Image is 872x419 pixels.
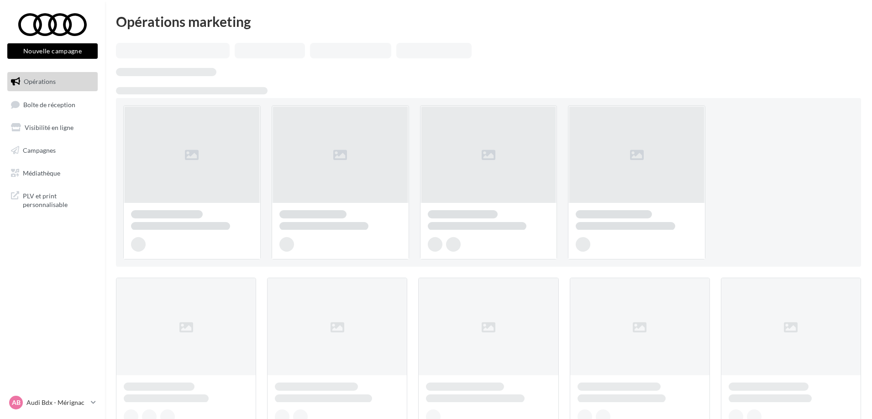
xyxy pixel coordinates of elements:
span: Opérations [24,78,56,85]
span: AB [12,398,21,407]
div: Opérations marketing [116,15,861,28]
a: Campagnes [5,141,100,160]
a: Visibilité en ligne [5,118,100,137]
span: Médiathèque [23,169,60,176]
a: AB Audi Bdx - Mérignac [7,394,98,411]
a: Boîte de réception [5,95,100,114]
button: Nouvelle campagne [7,43,98,59]
a: Médiathèque [5,164,100,183]
span: Campagnes [23,146,56,154]
p: Audi Bdx - Mérignac [26,398,87,407]
span: PLV et print personnalisable [23,190,94,209]
span: Visibilité en ligne [25,124,74,131]
a: PLV et print personnalisable [5,186,100,213]
a: Opérations [5,72,100,91]
span: Boîte de réception [23,100,75,108]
